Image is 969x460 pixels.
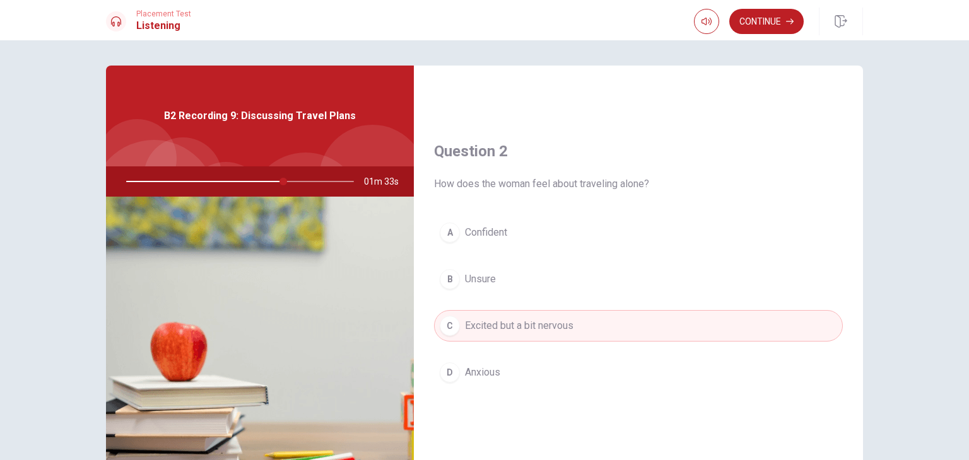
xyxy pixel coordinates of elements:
[136,9,191,18] span: Placement Test
[440,269,460,289] div: B
[440,362,460,382] div: D
[465,272,496,287] span: Unsure
[434,217,843,248] button: AConfident
[729,9,804,34] button: Continue
[465,365,500,380] span: Anxious
[465,318,573,333] span: Excited but a bit nervous
[434,141,843,161] h4: Question 2
[440,316,460,336] div: C
[136,18,191,33] h1: Listening
[364,166,409,197] span: 01m 33s
[434,263,843,295] button: BUnsure
[465,225,507,240] span: Confident
[434,310,843,342] button: CExcited but a bit nervous
[434,357,843,388] button: DAnxious
[440,222,460,243] div: A
[164,108,356,124] span: B2 Recording 9: Discussing Travel Plans
[434,176,843,192] span: How does the woman feel about traveling alone?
